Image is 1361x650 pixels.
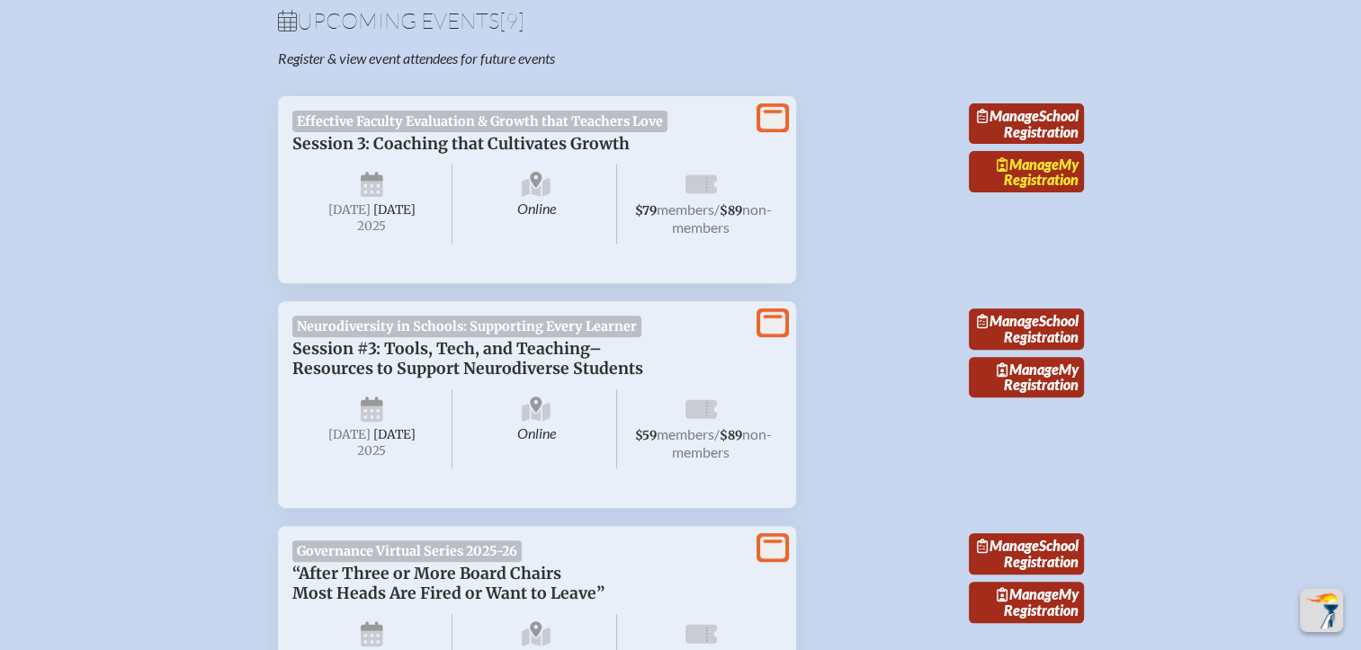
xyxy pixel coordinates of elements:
span: $59 [635,428,657,443]
span: non-members [672,425,772,460]
span: members [657,425,714,442]
span: [DATE] [328,427,371,442]
a: ManageMy Registration [969,357,1084,398]
span: 2025 [307,444,438,458]
span: $89 [720,428,742,443]
span: Manage [977,312,1039,329]
span: Neurodiversity in Schools: Supporting Every Learner [292,316,642,337]
span: [9] [499,7,524,34]
span: Manage [977,537,1039,554]
h1: Upcoming Events [278,10,1084,31]
span: Manage [997,156,1059,173]
span: [DATE] [373,202,416,218]
span: Online [456,389,617,468]
span: 2025 [307,219,438,233]
span: Manage [997,361,1059,378]
p: Register & view event attendees for future events [278,49,753,67]
span: / [714,425,720,442]
span: Manage [977,107,1039,124]
a: ManageSchool Registration [969,103,1084,145]
span: $79 [635,203,657,218]
span: [DATE] [328,202,371,218]
span: members [657,200,714,218]
span: “After Three or More Board Chairs Most Heads Are Fired or Want to Leave” [292,564,604,603]
span: [DATE] [373,427,416,442]
span: Governance Virtual Series 2025-26 [292,540,523,562]
span: $89 [720,203,742,218]
span: Session 3: Coaching that Cultivates Growth [292,134,630,154]
a: ManageMy Registration [969,582,1084,623]
a: ManageMy Registration [969,151,1084,192]
span: / [714,200,720,218]
span: non-members [672,200,772,236]
a: ManageSchool Registration [969,533,1084,574]
a: ManageSchool Registration [969,308,1084,350]
button: Scroll Top [1300,589,1343,632]
span: Manage [997,585,1059,602]
img: To the top [1303,592,1339,628]
span: Effective Faculty Evaluation & Growth that Teachers Love [292,111,668,132]
span: Session #3: Tools, Tech, and Teaching–Resources to Support Neurodiverse Students [292,339,643,378]
span: Online [456,165,617,244]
